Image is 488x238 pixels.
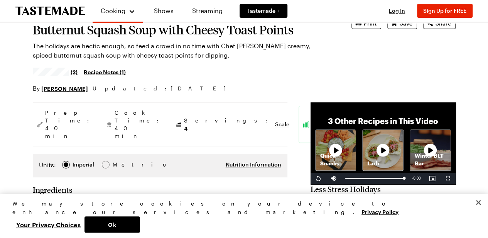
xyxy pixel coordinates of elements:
button: Scale [275,121,289,128]
span: Updated : [DATE] [93,84,233,93]
span: Cooking [101,7,125,14]
a: More information about your privacy, opens in a new tab [361,208,399,215]
a: LarbRecipe image thumbnail [362,129,404,171]
p: By [33,84,88,93]
div: Imperial [73,160,94,169]
a: [PERSON_NAME] [41,84,88,93]
button: Close [470,194,487,211]
span: Servings: [184,117,271,133]
span: Share [436,20,451,27]
span: 0:00 [413,176,420,180]
p: Larb [363,160,403,167]
p: 3 Other Recipes in This Video [328,116,438,126]
p: Winter BLT Bar [410,152,451,167]
span: Save [400,20,412,27]
a: Tastemade + [240,4,287,18]
span: - [412,176,413,180]
button: Sign Up for FREE [417,4,473,18]
div: Imperial Metric [39,160,129,171]
button: Nutrition Information [226,161,281,168]
p: Quick Snacks [316,152,356,167]
div: Metric [113,160,129,169]
button: Cooking [100,3,135,19]
button: Log In [382,7,412,15]
button: Share [423,18,456,29]
button: Ok [84,216,140,233]
span: Metric [113,160,130,169]
span: Imperial [73,160,95,169]
button: Save recipe [387,18,417,29]
button: Mute [326,173,341,184]
span: Print [364,20,377,27]
span: Log In [389,7,405,14]
h1: Butternut Squash Soup with Cheesy Toast Points [33,23,330,37]
span: Tastemade + [247,7,280,15]
a: Quick SnacksRecipe image thumbnail [315,129,356,171]
span: 4 [184,124,187,132]
button: Picture-in-Picture [425,173,440,184]
a: Recipe Notes (1) [84,68,126,76]
button: Replay [311,173,326,184]
div: We may store cookies on your device to enhance our services and marketing. [12,199,469,216]
p: The holidays are hectic enough, so feed a crowd in no time with Chef [PERSON_NAME] creamy, spiced... [33,41,330,60]
a: 4.5/5 stars from 2 reviews [33,69,78,75]
h2: Ingredients [33,185,73,194]
a: Winter BLT BarRecipe image thumbnail [410,129,451,171]
span: (2) [71,68,78,76]
span: Prep Time: 40 min [45,109,93,140]
button: Your Privacy Choices [12,216,84,233]
div: Progress Bar [345,178,404,179]
button: Fullscreen [440,173,456,184]
div: Privacy [12,199,469,233]
button: Print [351,18,381,29]
span: Cook Time: 40 min [115,109,162,140]
span: Sign Up for FREE [423,7,466,14]
a: To Tastemade Home Page [15,7,85,15]
label: Units: [39,160,56,170]
h2: Less Stress Holidays [311,184,456,194]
